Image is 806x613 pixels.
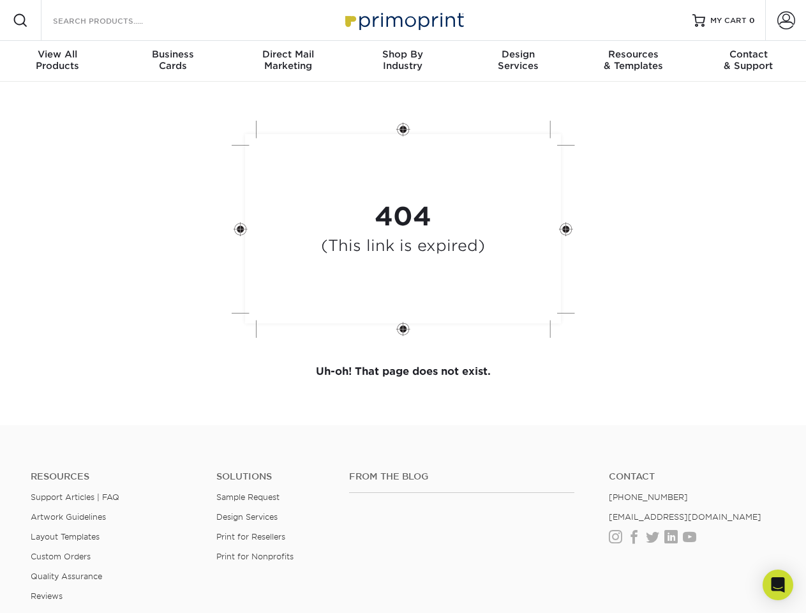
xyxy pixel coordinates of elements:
[345,41,460,82] a: Shop ByIndustry
[609,471,775,482] a: Contact
[375,201,431,232] strong: 404
[763,570,793,600] div: Open Intercom Messenger
[691,49,806,60] span: Contact
[609,492,688,502] a: [PHONE_NUMBER]
[31,571,102,581] a: Quality Assurance
[216,552,294,561] a: Print for Nonprofits
[216,512,278,522] a: Design Services
[340,6,467,34] img: Primoprint
[31,492,119,502] a: Support Articles | FAQ
[115,49,230,60] span: Business
[115,49,230,72] div: Cards
[691,49,806,72] div: & Support
[345,49,460,72] div: Industry
[31,552,91,561] a: Custom Orders
[230,49,345,60] span: Direct Mail
[461,41,576,82] a: DesignServices
[749,16,755,25] span: 0
[115,41,230,82] a: BusinessCards
[3,574,108,609] iframe: Google Customer Reviews
[316,365,491,377] strong: Uh-oh! That page does not exist.
[461,49,576,60] span: Design
[216,532,285,541] a: Print for Resellers
[576,41,690,82] a: Resources& Templates
[710,15,747,26] span: MY CART
[230,41,345,82] a: Direct MailMarketing
[345,49,460,60] span: Shop By
[461,49,576,72] div: Services
[31,532,100,541] a: Layout Templates
[216,492,280,502] a: Sample Request
[31,471,197,482] h4: Resources
[609,512,761,522] a: [EMAIL_ADDRESS][DOMAIN_NAME]
[52,13,176,28] input: SEARCH PRODUCTS.....
[576,49,690,60] span: Resources
[216,471,330,482] h4: Solutions
[349,471,574,482] h4: From the Blog
[691,41,806,82] a: Contact& Support
[31,512,106,522] a: Artwork Guidelines
[576,49,690,72] div: & Templates
[321,237,485,255] h4: (This link is expired)
[230,49,345,72] div: Marketing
